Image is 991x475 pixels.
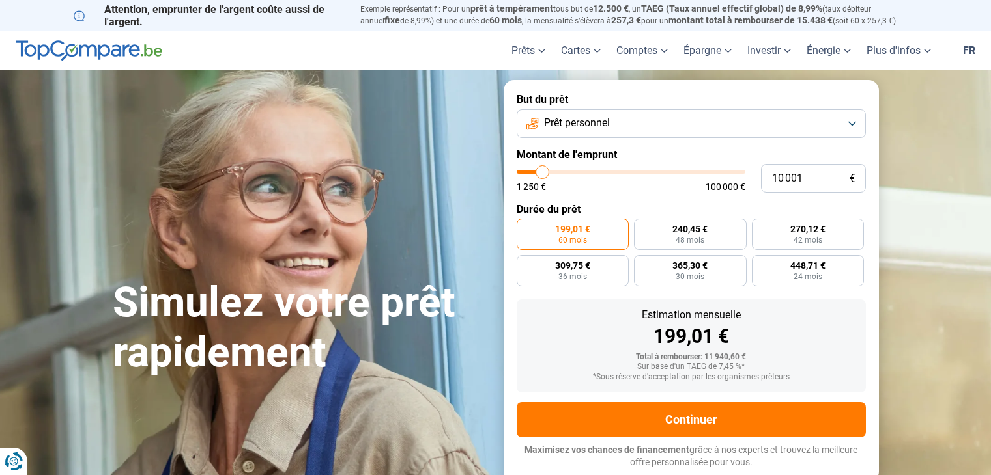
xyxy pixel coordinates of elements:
[544,116,610,130] span: Prêt personnel
[676,31,740,70] a: Épargne
[517,93,866,105] label: But du prêt
[593,3,629,14] span: 12.500 €
[517,182,546,191] span: 1 250 €
[558,236,587,244] span: 60 mois
[641,3,822,14] span: TAEG (Taux annuel effectif global) de 8,99%
[517,402,866,437] button: Continuer
[553,31,609,70] a: Cartes
[555,261,590,270] span: 309,75 €
[676,236,704,244] span: 48 mois
[504,31,553,70] a: Prêts
[524,444,689,455] span: Maximisez vos chances de financement
[672,224,708,234] span: 240,45 €
[470,3,553,14] span: prêt à tempérament
[74,3,345,28] p: Attention, emprunter de l'argent coûte aussi de l'argent.
[794,236,822,244] span: 42 mois
[527,327,855,346] div: 199,01 €
[527,310,855,320] div: Estimation mensuelle
[517,148,866,161] label: Montant de l'emprunt
[517,203,866,215] label: Durée du prêt
[859,31,939,70] a: Plus d'infos
[790,224,826,234] span: 270,12 €
[611,15,641,25] span: 257,3 €
[850,173,855,184] span: €
[740,31,799,70] a: Investir
[517,109,866,138] button: Prêt personnel
[558,273,587,280] span: 36 mois
[384,15,400,25] span: fixe
[555,224,590,234] span: 199,01 €
[113,278,488,378] h1: Simulez votre prêt rapidement
[794,273,822,280] span: 24 mois
[609,31,676,70] a: Comptes
[517,444,866,469] p: grâce à nos experts et trouvez la meilleure offre personnalisée pour vous.
[790,261,826,270] span: 448,71 €
[672,261,708,270] span: 365,30 €
[668,15,833,25] span: montant total à rembourser de 15.438 €
[706,182,745,191] span: 100 000 €
[489,15,522,25] span: 60 mois
[527,353,855,362] div: Total à rembourser: 11 940,60 €
[527,373,855,382] div: *Sous réserve d'acceptation par les organismes prêteurs
[799,31,859,70] a: Énergie
[955,31,983,70] a: fr
[16,40,162,61] img: TopCompare
[676,273,704,280] span: 30 mois
[360,3,918,27] p: Exemple représentatif : Pour un tous but de , un (taux débiteur annuel de 8,99%) et une durée de ...
[527,362,855,372] div: Sur base d'un TAEG de 7,45 %*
